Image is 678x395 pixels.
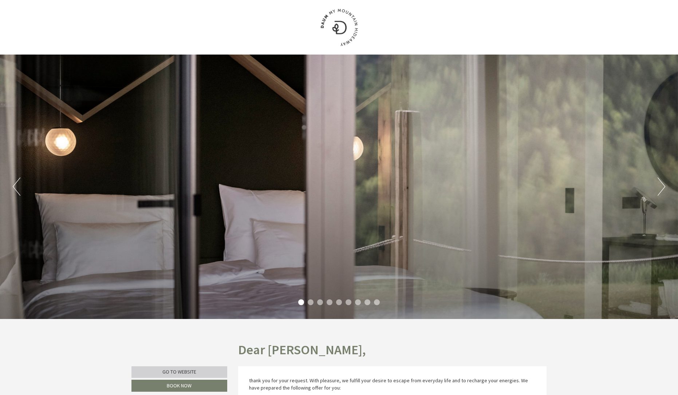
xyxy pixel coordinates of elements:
[131,366,227,378] a: Go to website
[13,177,20,196] button: Previous
[249,377,536,392] p: thank you for your request. With pleasure, we fulfill your desire to escape from everyday life an...
[238,343,366,357] h1: Dear [PERSON_NAME],
[658,177,665,196] button: Next
[131,380,227,392] a: Book now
